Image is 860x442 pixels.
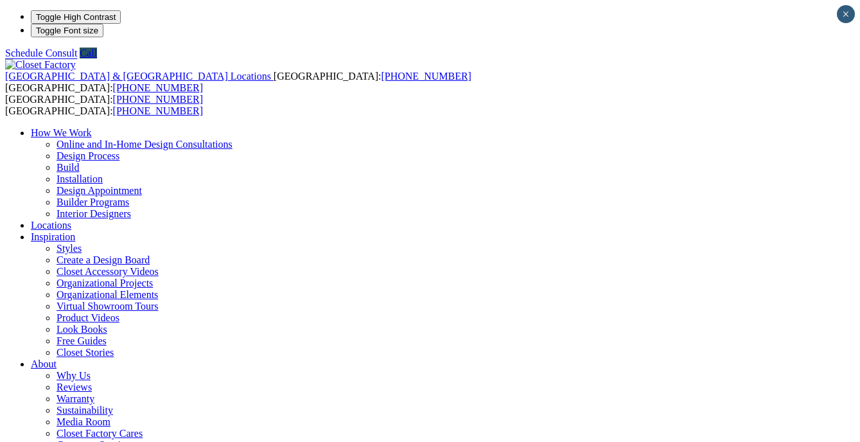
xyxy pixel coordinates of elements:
[837,5,855,23] button: Close
[57,335,107,346] a: Free Guides
[5,59,76,71] img: Closet Factory
[5,71,271,82] span: [GEOGRAPHIC_DATA] & [GEOGRAPHIC_DATA] Locations
[57,254,150,265] a: Create a Design Board
[57,324,107,335] a: Look Books
[5,71,471,93] span: [GEOGRAPHIC_DATA]: [GEOGRAPHIC_DATA]:
[57,197,129,208] a: Builder Programs
[57,208,131,219] a: Interior Designers
[113,105,203,116] a: [PHONE_NUMBER]
[57,382,92,393] a: Reviews
[31,231,75,242] a: Inspiration
[57,393,94,404] a: Warranty
[57,347,114,358] a: Closet Stories
[31,220,71,231] a: Locations
[31,127,92,138] a: How We Work
[57,312,119,323] a: Product Videos
[57,173,103,184] a: Installation
[57,405,113,416] a: Sustainability
[36,12,116,22] span: Toggle High Contrast
[113,94,203,105] a: [PHONE_NUMBER]
[5,71,274,82] a: [GEOGRAPHIC_DATA] & [GEOGRAPHIC_DATA] Locations
[80,48,97,58] a: Call
[113,82,203,93] a: [PHONE_NUMBER]
[57,162,80,173] a: Build
[57,278,153,288] a: Organizational Projects
[57,428,143,439] a: Closet Factory Cares
[57,301,159,312] a: Virtual Showroom Tours
[57,185,142,196] a: Design Appointment
[31,24,103,37] button: Toggle Font size
[57,266,159,277] a: Closet Accessory Videos
[5,48,77,58] a: Schedule Consult
[381,71,471,82] a: [PHONE_NUMBER]
[31,10,121,24] button: Toggle High Contrast
[57,243,82,254] a: Styles
[31,358,57,369] a: About
[57,416,110,427] a: Media Room
[57,139,233,150] a: Online and In-Home Design Consultations
[5,94,203,116] span: [GEOGRAPHIC_DATA]: [GEOGRAPHIC_DATA]:
[36,26,98,35] span: Toggle Font size
[57,370,91,381] a: Why Us
[57,289,158,300] a: Organizational Elements
[57,150,119,161] a: Design Process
